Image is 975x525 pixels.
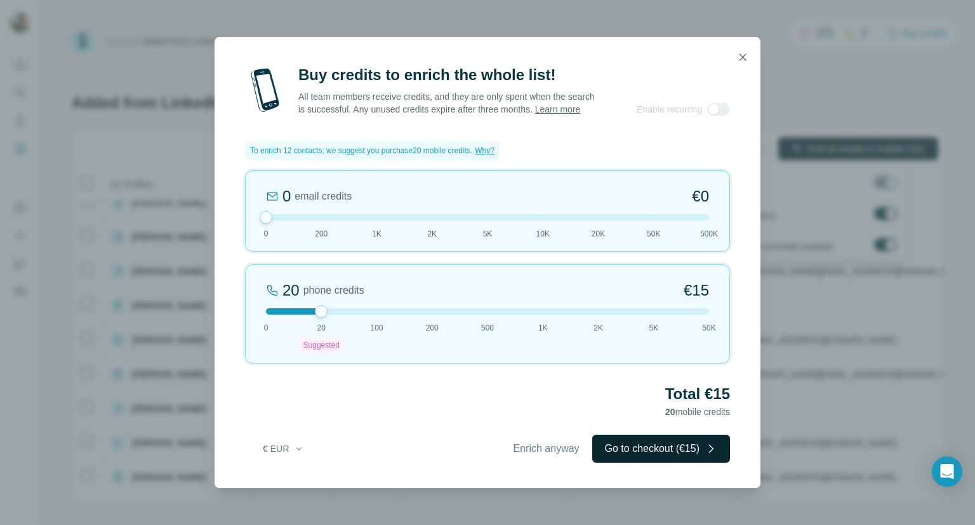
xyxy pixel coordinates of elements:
[282,280,300,301] div: 20
[282,186,291,207] div: 0
[514,441,580,456] span: Enrich anyway
[538,322,548,334] span: 1K
[475,146,494,155] span: Why?
[317,322,326,334] span: 20
[702,322,715,334] span: 50K
[684,280,709,301] span: €15
[536,228,550,240] span: 10K
[245,65,286,116] img: mobile-phone
[245,384,730,404] h2: Total €15
[637,103,702,116] span: Enable recurring
[692,186,709,207] span: €0
[665,407,730,417] span: mobile credits
[649,322,658,334] span: 5K
[665,407,675,417] span: 20
[592,435,730,463] button: Go to checkout (€15)
[427,228,437,240] span: 2K
[264,322,269,334] span: 0
[372,228,381,240] span: 1K
[254,437,313,460] button: € EUR
[370,322,383,334] span: 100
[594,322,603,334] span: 2K
[647,228,660,240] span: 50K
[932,456,962,487] div: Open Intercom Messenger
[295,189,352,204] span: email credits
[250,145,472,156] span: To enrich 12 contacts, we suggest you purchase 20 mobile credits .
[592,228,605,240] span: 20K
[483,228,493,240] span: 5K
[303,283,364,298] span: phone credits
[300,337,343,353] div: Suggested
[535,104,581,114] a: Learn more
[264,228,269,240] span: 0
[700,228,718,240] span: 500K
[315,228,328,240] span: 200
[426,322,439,334] span: 200
[481,322,494,334] span: 500
[298,90,596,116] p: All team members receive credits, and they are only spent when the search is successful. Any unus...
[501,435,592,463] button: Enrich anyway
